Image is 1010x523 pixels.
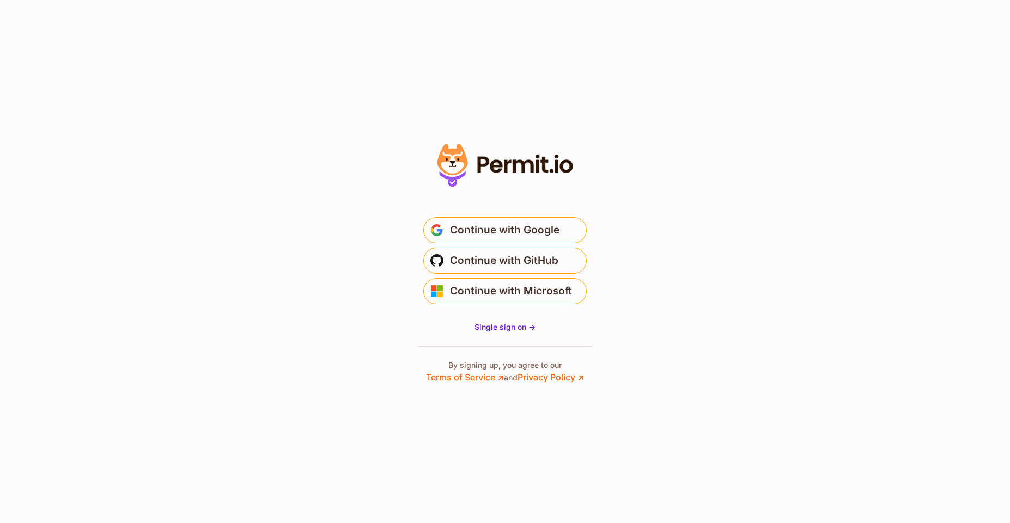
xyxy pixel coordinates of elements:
button: Continue with Google [423,217,587,243]
span: Continue with Google [450,221,559,239]
button: Continue with Microsoft [423,278,587,304]
span: Single sign on -> [474,322,536,331]
span: Continue with GitHub [450,252,558,269]
a: Single sign on -> [474,322,536,333]
p: By signing up, you agree to our and [426,360,584,384]
a: Terms of Service ↗ [426,372,504,383]
a: Privacy Policy ↗ [518,372,584,383]
button: Continue with GitHub [423,248,587,274]
span: Continue with Microsoft [450,282,572,300]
